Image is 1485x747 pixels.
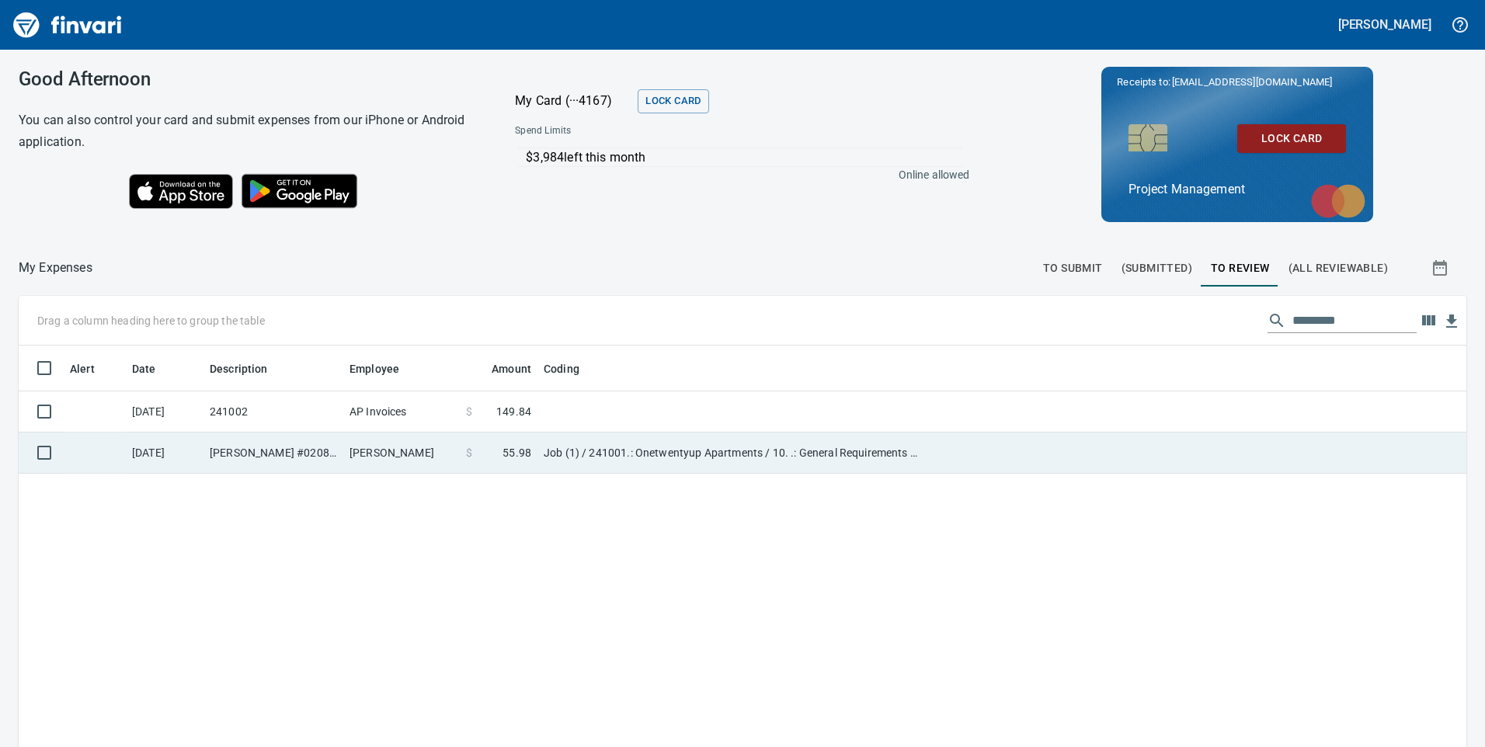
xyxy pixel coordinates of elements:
[492,360,531,378] span: Amount
[203,391,343,433] td: 241002
[343,391,460,433] td: AP Invoices
[37,313,265,328] p: Drag a column heading here to group the table
[1303,176,1373,226] img: mastercard.svg
[1170,75,1334,89] span: [EMAIL_ADDRESS][DOMAIN_NAME]
[19,259,92,277] p: My Expenses
[70,360,95,378] span: Alert
[126,391,203,433] td: [DATE]
[471,360,531,378] span: Amount
[233,165,367,217] img: Get it on Google Play
[1417,309,1440,332] button: Choose columns to display
[1211,259,1270,278] span: To Review
[19,68,476,90] h3: Good Afternoon
[544,360,579,378] span: Coding
[1122,259,1192,278] span: (Submitted)
[203,433,343,474] td: [PERSON_NAME] #0208 [GEOGRAPHIC_DATA] [GEOGRAPHIC_DATA]
[9,6,126,43] img: Finvari
[1334,12,1435,36] button: [PERSON_NAME]
[343,433,460,474] td: [PERSON_NAME]
[515,92,631,110] p: My Card (···4167)
[503,445,531,460] span: 55.98
[1417,249,1466,287] button: Show transactions within a particular date range
[544,360,600,378] span: Coding
[210,360,288,378] span: Description
[70,360,115,378] span: Alert
[350,360,419,378] span: Employee
[1237,124,1346,153] button: Lock Card
[19,109,476,153] h6: You can also control your card and submit expenses from our iPhone or Android application.
[503,167,969,182] p: Online allowed
[515,123,769,139] span: Spend Limits
[132,360,176,378] span: Date
[132,360,156,378] span: Date
[466,445,472,460] span: $
[496,404,531,419] span: 149.84
[537,433,926,474] td: Job (1) / 241001.: Onetwentyup Apartments / 10. .: General Requirements / 5: Other
[1289,259,1388,278] span: (All Reviewable)
[129,174,233,209] img: Download on the App Store
[19,259,92,277] nav: breadcrumb
[1043,259,1103,278] span: To Submit
[350,360,399,378] span: Employee
[466,404,472,419] span: $
[126,433,203,474] td: [DATE]
[526,148,962,167] p: $3,984 left this month
[638,89,708,113] button: Lock Card
[1440,310,1463,333] button: Download Table
[1129,180,1346,199] p: Project Management
[1250,129,1334,148] span: Lock Card
[210,360,268,378] span: Description
[1117,75,1358,90] p: Receipts to:
[1338,16,1431,33] h5: [PERSON_NAME]
[645,92,701,110] span: Lock Card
